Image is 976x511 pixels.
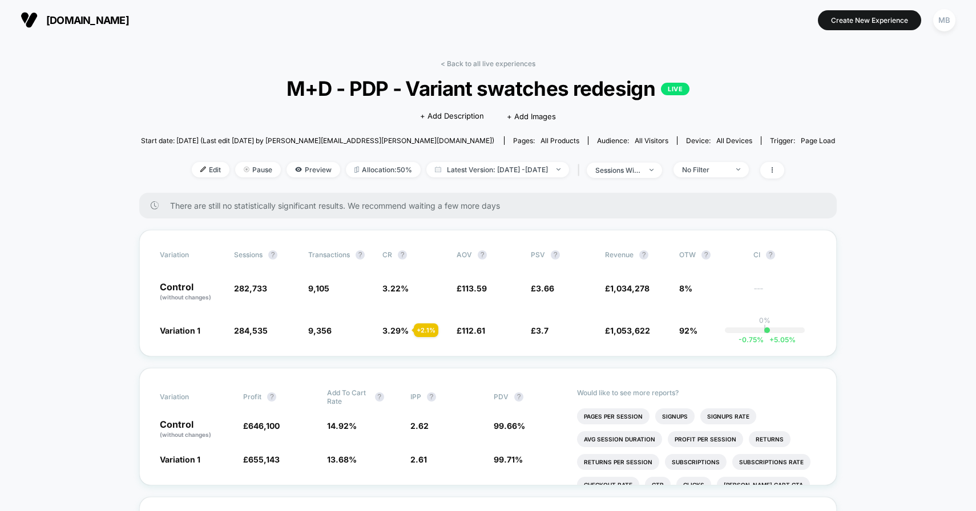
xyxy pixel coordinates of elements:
span: (without changes) [160,431,211,438]
button: [DOMAIN_NAME] [17,11,132,29]
span: OTW [679,250,742,259]
span: (without changes) [160,294,211,301]
span: 9,105 [308,283,329,293]
img: Visually logo [21,11,38,29]
img: end [650,169,654,171]
a: < Back to all live experiences [441,59,535,68]
img: end [556,168,560,171]
span: £ [457,326,485,335]
span: 13.68 % [327,455,357,464]
p: Control [160,420,232,439]
span: AOV [457,250,472,259]
span: Device: [677,136,761,145]
span: Revenue [605,250,634,259]
li: Avg Session Duration [577,431,662,447]
button: ? [478,250,487,259]
button: ? [267,392,276,401]
span: + [769,335,774,344]
span: £ [457,283,487,293]
span: IPP [410,392,421,401]
p: 0% [759,316,771,325]
span: Transactions [308,250,350,259]
span: --- [753,285,816,302]
div: Pages: [513,136,579,145]
span: Profit [243,392,261,401]
button: ? [375,392,384,401]
span: Variation [160,388,223,405]
span: £ [531,283,554,293]
span: Pause [235,162,281,177]
span: [DOMAIN_NAME] [46,14,129,26]
span: 284,535 [234,326,268,335]
li: Returns Per Session [577,454,659,470]
span: £ [605,326,650,335]
button: ? [398,250,407,259]
span: CI [753,250,816,259]
span: Latest Version: [DATE] - [DATE] [426,162,569,177]
span: Allocation: 50% [346,162,421,177]
span: 9,356 [308,326,332,335]
p: Would like to see more reports? [577,388,816,397]
span: 3.29 % [382,326,409,335]
button: ? [514,392,523,401]
span: all products [541,136,579,145]
button: ? [766,250,775,259]
span: 112.61 [462,326,485,335]
span: Add To Cart Rate [327,388,369,405]
li: Signups [655,408,695,424]
img: end [244,167,249,172]
span: 3.7 [536,326,549,335]
li: Subscriptions Rate [732,454,810,470]
div: Audience: [597,136,668,145]
span: There are still no statistically significant results. We recommend waiting a few more days [170,201,814,210]
span: + Add Description [420,111,484,122]
span: 99.66 % [494,421,525,431]
div: + 2.1 % [414,323,438,337]
li: Subscriptions [665,454,727,470]
button: ? [427,392,436,401]
li: Checkout Rate [577,477,639,493]
span: | [575,162,587,179]
span: 655,143 [248,455,280,464]
span: £ [243,455,280,464]
button: ? [356,250,365,259]
span: CR [382,250,392,259]
span: 99.71 % [494,455,523,464]
span: Start date: [DATE] (Last edit [DATE] by [PERSON_NAME][EMAIL_ADDRESS][PERSON_NAME][DOMAIN_NAME]) [141,136,494,145]
img: edit [200,167,206,172]
img: end [736,168,740,171]
span: all devices [716,136,752,145]
span: + Add Images [507,112,556,121]
button: ? [268,250,277,259]
div: No Filter [682,165,728,174]
span: £ [531,326,549,335]
p: Control [160,282,223,302]
img: rebalance [354,167,359,173]
span: 3.22 % [382,283,409,293]
li: Ctr [645,477,671,493]
span: 92% [679,326,697,335]
button: ? [551,250,560,259]
p: LIVE [661,83,689,95]
span: 1,053,622 [610,326,650,335]
span: 8% [679,283,692,293]
span: Sessions [234,250,263,259]
li: Profit Per Session [668,431,743,447]
div: Trigger: [770,136,835,145]
span: 3.66 [536,283,554,293]
span: £ [605,283,650,293]
span: 2.62 [410,421,429,431]
div: MB [933,9,955,31]
span: -0.75 % [739,335,764,344]
li: [PERSON_NAME] Cart Cta [717,477,810,493]
span: 1,034,278 [610,283,650,293]
li: Clicks [676,477,711,493]
button: Create New Experience [818,10,921,30]
li: Signups Rate [700,408,756,424]
div: sessions with impression [595,166,641,175]
span: Page Load [801,136,835,145]
span: Edit [192,162,229,177]
span: Variation 1 [160,455,200,464]
button: MB [930,9,959,32]
li: Returns [749,431,791,447]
